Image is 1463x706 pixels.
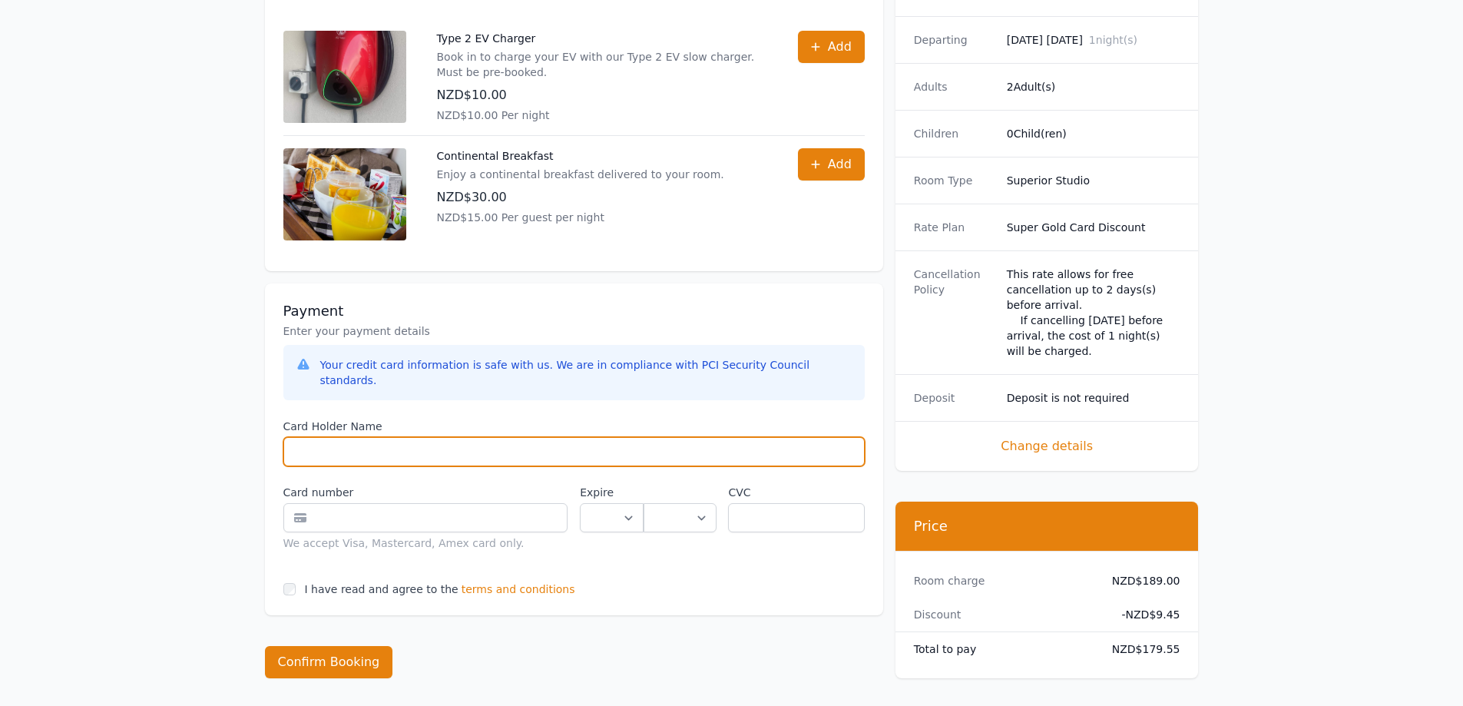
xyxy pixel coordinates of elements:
img: Continental Breakfast [283,148,406,240]
dd: 2 Adult(s) [1007,79,1180,94]
p: NZD$15.00 Per guest per night [437,210,724,225]
dd: Superior Studio [1007,173,1180,188]
label: Card number [283,485,568,500]
img: Type 2 EV Charger [283,31,406,123]
label: CVC [728,485,864,500]
p: NZD$30.00 [437,188,724,207]
p: Continental Breakfast [437,148,724,164]
div: Your credit card information is safe with us. We are in compliance with PCI Security Council stan... [320,357,852,388]
dt: Departing [914,32,995,48]
button: Confirm Booking [265,646,393,678]
span: 1 night(s) [1089,34,1137,46]
h3: Price [914,517,1180,535]
dt: Rate Plan [914,220,995,235]
dt: Adults [914,79,995,94]
p: Book in to charge your EV with our Type 2 EV slow charger. Must be pre-booked. [437,49,767,80]
button: Add [798,148,865,181]
dd: Deposit is not required [1007,390,1180,406]
dt: Children [914,126,995,141]
dt: Cancellation Policy [914,267,995,359]
dd: 0 Child(ren) [1007,126,1180,141]
h3: Payment [283,302,865,320]
dt: Room Type [914,173,995,188]
p: Enter your payment details [283,323,865,339]
p: NZD$10.00 Per night [437,108,767,123]
span: Add [828,38,852,56]
span: Add [828,155,852,174]
label: I have read and agree to the [305,583,458,595]
dd: Super Gold Card Discount [1007,220,1180,235]
dt: Discount [914,607,1087,622]
div: This rate allows for free cancellation up to 2 days(s) before arrival. If cancelling [DATE] befor... [1007,267,1180,359]
p: Type 2 EV Charger [437,31,767,46]
p: Enjoy a continental breakfast delivered to your room. [437,167,724,182]
label: Card Holder Name [283,419,865,434]
dd: - NZD$9.45 [1100,607,1180,622]
dt: Total to pay [914,641,1087,657]
label: . [644,485,716,500]
div: We accept Visa, Mastercard, Amex card only. [283,535,568,551]
label: Expire [580,485,644,500]
dd: NZD$179.55 [1100,641,1180,657]
dd: [DATE] [DATE] [1007,32,1180,48]
dt: Deposit [914,390,995,406]
dd: NZD$189.00 [1100,573,1180,588]
p: NZD$10.00 [437,86,767,104]
button: Add [798,31,865,63]
span: terms and conditions [462,582,575,597]
dt: Room charge [914,573,1087,588]
span: Change details [914,437,1180,456]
